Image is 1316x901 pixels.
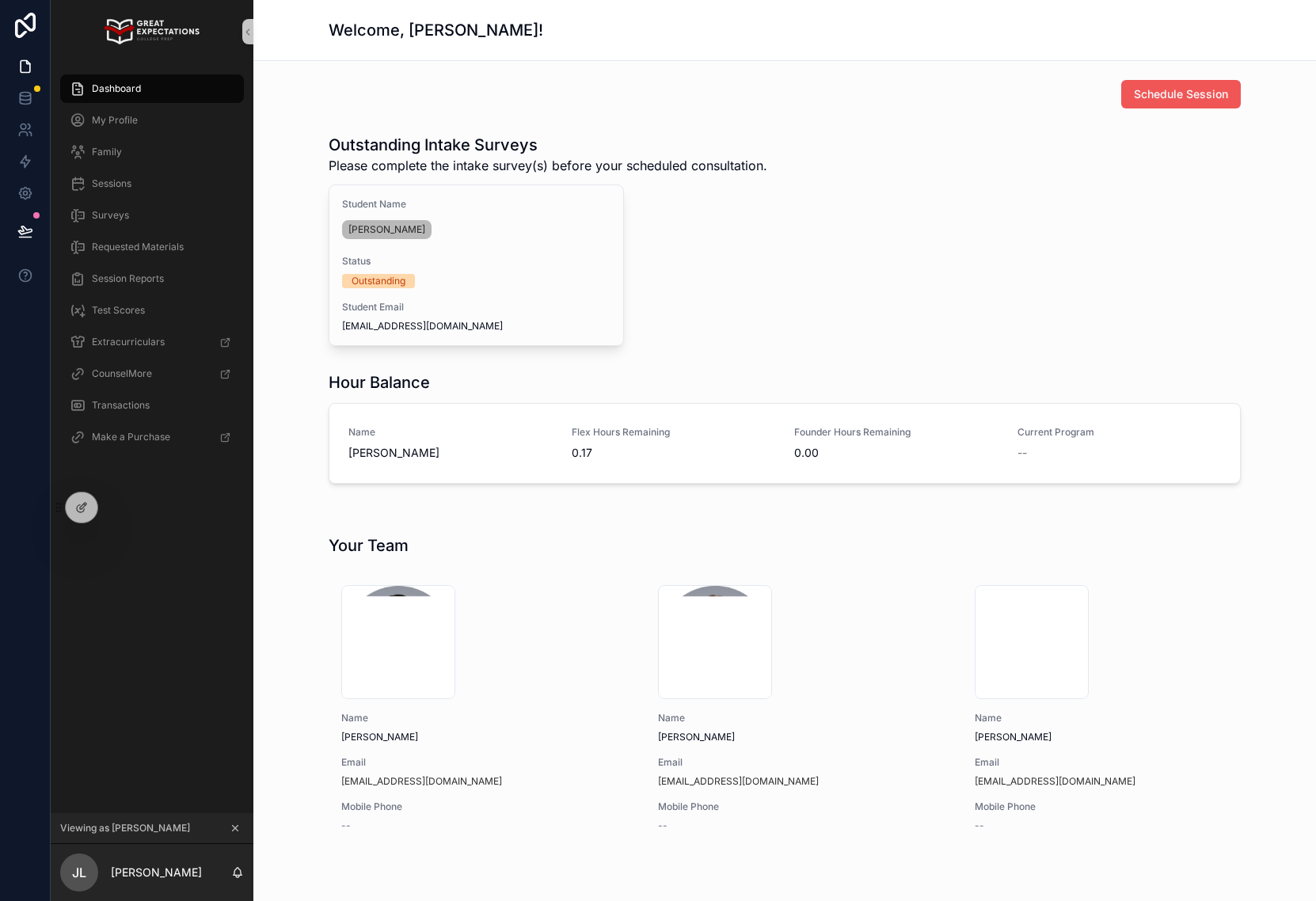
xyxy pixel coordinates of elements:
[341,819,351,832] span: --
[975,712,1253,724] span: Name
[60,74,244,103] a: Dashboard
[60,169,244,198] a: Sessions
[92,367,152,380] span: CounselMore
[975,775,1135,788] a: [EMAIL_ADDRESS][DOMAIN_NAME]
[92,431,170,443] span: Make a Purchase
[352,274,405,288] div: Outstanding
[658,712,937,724] span: Name
[572,445,776,461] span: 0.17
[60,106,244,135] a: My Profile
[92,177,131,190] span: Sessions
[342,198,610,211] span: Student Name
[60,296,244,325] a: Test Scores
[341,756,620,769] span: Email
[60,822,190,834] span: Viewing as [PERSON_NAME]
[658,800,937,813] span: Mobile Phone
[60,264,244,293] a: Session Reports
[348,445,553,461] span: [PERSON_NAME]
[342,320,610,333] span: [EMAIL_ADDRESS][DOMAIN_NAME]
[105,19,199,44] img: App logo
[658,756,937,769] span: Email
[975,756,1253,769] span: Email
[348,426,553,439] span: Name
[329,156,767,175] span: Please complete the intake survey(s) before your scheduled consultation.
[60,138,244,166] a: Family
[60,328,244,356] a: Extracurriculars
[1134,86,1228,102] span: Schedule Session
[92,114,138,127] span: My Profile
[92,82,141,95] span: Dashboard
[341,731,620,743] span: [PERSON_NAME]
[341,800,620,813] span: Mobile Phone
[92,399,150,412] span: Transactions
[975,731,1253,743] span: [PERSON_NAME]
[348,223,425,236] span: [PERSON_NAME]
[342,301,610,314] span: Student Email
[60,233,244,261] a: Requested Materials
[1017,445,1027,461] span: --
[60,359,244,388] a: CounselMore
[92,272,164,285] span: Session Reports
[342,220,432,239] a: [PERSON_NAME]
[658,731,937,743] span: [PERSON_NAME]
[92,209,129,222] span: Surveys
[92,336,165,348] span: Extracurriculars
[658,819,668,832] span: --
[975,800,1253,813] span: Mobile Phone
[329,534,409,557] h1: Your Team
[572,426,776,439] span: Flex Hours Remaining
[60,201,244,230] a: Surveys
[92,241,184,253] span: Requested Materials
[341,712,620,724] span: Name
[329,19,543,41] h1: Welcome, [PERSON_NAME]!
[329,134,767,156] h1: Outstanding Intake Surveys
[329,371,430,393] h1: Hour Balance
[658,775,819,788] a: [EMAIL_ADDRESS][DOMAIN_NAME]
[60,391,244,420] a: Transactions
[341,775,502,788] a: [EMAIL_ADDRESS][DOMAIN_NAME]
[342,255,610,268] span: Status
[92,304,145,317] span: Test Scores
[975,819,984,832] span: --
[1121,80,1241,108] button: Schedule Session
[794,426,998,439] span: Founder Hours Remaining
[60,423,244,451] a: Make a Purchase
[1017,426,1222,439] span: Current Program
[72,863,86,882] span: JL
[111,865,202,880] p: [PERSON_NAME]
[92,146,122,158] span: Family
[794,445,998,461] span: 0.00
[51,63,253,472] div: scrollable content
